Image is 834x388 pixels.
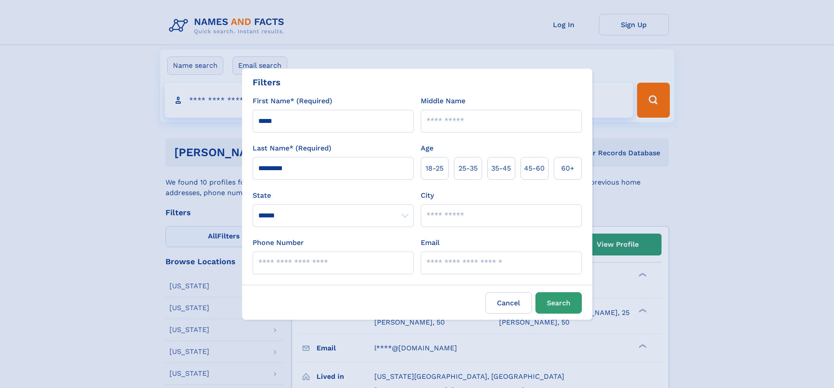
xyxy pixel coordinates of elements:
[253,143,331,154] label: Last Name* (Required)
[458,163,478,174] span: 25‑35
[421,238,440,248] label: Email
[524,163,545,174] span: 45‑60
[253,190,414,201] label: State
[421,96,465,106] label: Middle Name
[486,292,532,314] label: Cancel
[561,163,574,174] span: 60+
[253,76,281,89] div: Filters
[491,163,511,174] span: 35‑45
[253,96,332,106] label: First Name* (Required)
[426,163,443,174] span: 18‑25
[535,292,582,314] button: Search
[421,190,434,201] label: City
[421,143,433,154] label: Age
[253,238,304,248] label: Phone Number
